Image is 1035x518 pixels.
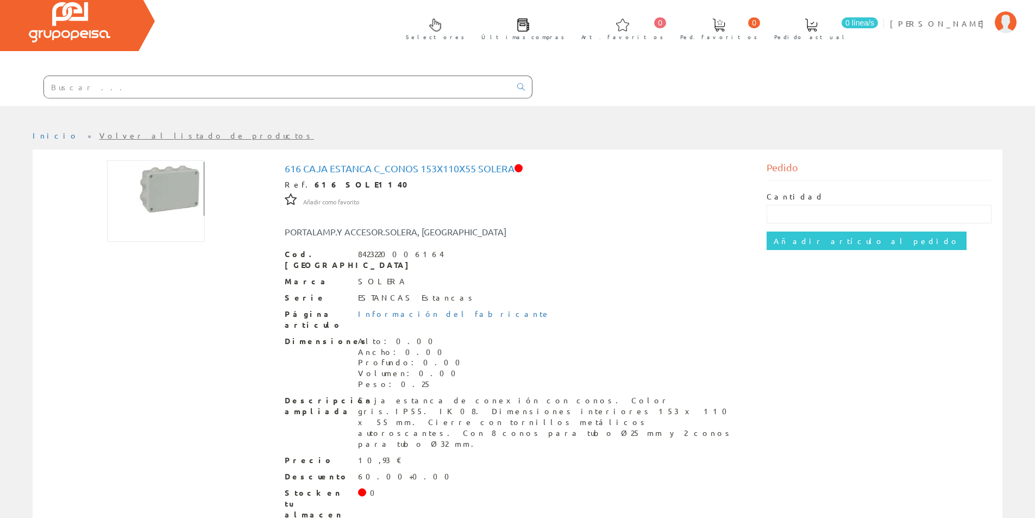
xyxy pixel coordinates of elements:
span: 0 [748,17,760,28]
span: Ped. favoritos [680,32,757,42]
a: Información del fabricante [358,309,550,319]
label: Cantidad [767,191,824,202]
span: [PERSON_NAME] [890,18,989,29]
span: Descuento [285,471,350,482]
span: 0 línea/s [842,17,878,28]
div: 60.00+0.00 [358,471,456,482]
a: Selectores [395,9,470,47]
strong: 616 SOLE1140 [315,179,415,189]
a: [PERSON_NAME] [890,9,1017,20]
span: Últimas compras [481,32,564,42]
div: PORTALAMP.Y ACCESOR.SOLERA, [GEOGRAPHIC_DATA] [277,226,558,238]
span: Descripción ampliada [285,395,350,417]
span: Página artículo [285,309,350,330]
a: Inicio [33,130,79,140]
span: Pedido actual [774,32,848,42]
span: Art. favoritos [581,32,663,42]
div: Profundo: 0.00 [358,357,467,368]
a: Añadir como favorito [303,196,359,206]
div: 8423220006164 [358,249,444,260]
div: ESTANCAS Estancas [358,292,476,303]
input: Añadir artículo al pedido [767,232,967,250]
div: Pedido [767,160,992,180]
input: Buscar ... [44,76,511,98]
div: Volumen: 0.00 [358,368,467,379]
div: Peso: 0.25 [358,379,467,390]
a: Últimas compras [471,9,570,47]
div: 0 [370,488,381,498]
span: 0 [654,17,666,28]
span: Dimensiones [285,336,350,347]
img: Foto artículo 616 Caja Estanca C_conos 153x110x55 Solera (180.13698630137x150) [107,160,205,242]
span: Cod. [GEOGRAPHIC_DATA] [285,249,350,271]
div: Alto: 0.00 [358,336,467,347]
div: Caja estanca de conexión con conos. Color gris.IP55. IK08. Dimensiones interiores 153 x 110 x 55 ... [358,395,751,450]
span: Selectores [406,32,465,42]
div: Ref. [285,179,751,190]
img: Grupo Peisa [29,2,110,42]
span: Marca [285,276,350,287]
h1: 616 Caja Estanca C_conos 153x110x55 Solera [285,163,751,174]
span: Precio [285,455,350,466]
div: SOLERA [358,276,407,287]
span: Añadir como favorito [303,198,359,207]
div: Ancho: 0.00 [358,347,467,358]
span: Serie [285,292,350,303]
a: Volver al listado de productos [99,130,314,140]
div: 10,93 € [358,455,402,466]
